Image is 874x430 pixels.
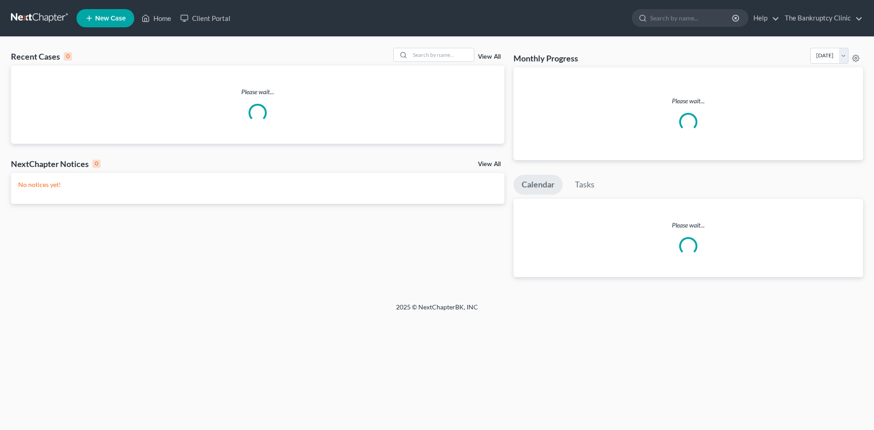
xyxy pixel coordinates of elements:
[650,10,733,26] input: Search by name...
[521,96,856,106] p: Please wait...
[780,10,863,26] a: The Bankruptcy Clinic
[18,180,497,189] p: No notices yet!
[92,160,101,168] div: 0
[11,87,504,96] p: Please wait...
[64,52,72,61] div: 0
[410,48,474,61] input: Search by name...
[749,10,779,26] a: Help
[513,175,563,195] a: Calendar
[11,51,72,62] div: Recent Cases
[95,15,126,22] span: New Case
[11,158,101,169] div: NextChapter Notices
[478,161,501,167] a: View All
[513,53,578,64] h3: Monthly Progress
[137,10,176,26] a: Home
[567,175,603,195] a: Tasks
[176,10,235,26] a: Client Portal
[513,221,863,230] p: Please wait...
[178,303,696,319] div: 2025 © NextChapterBK, INC
[478,54,501,60] a: View All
